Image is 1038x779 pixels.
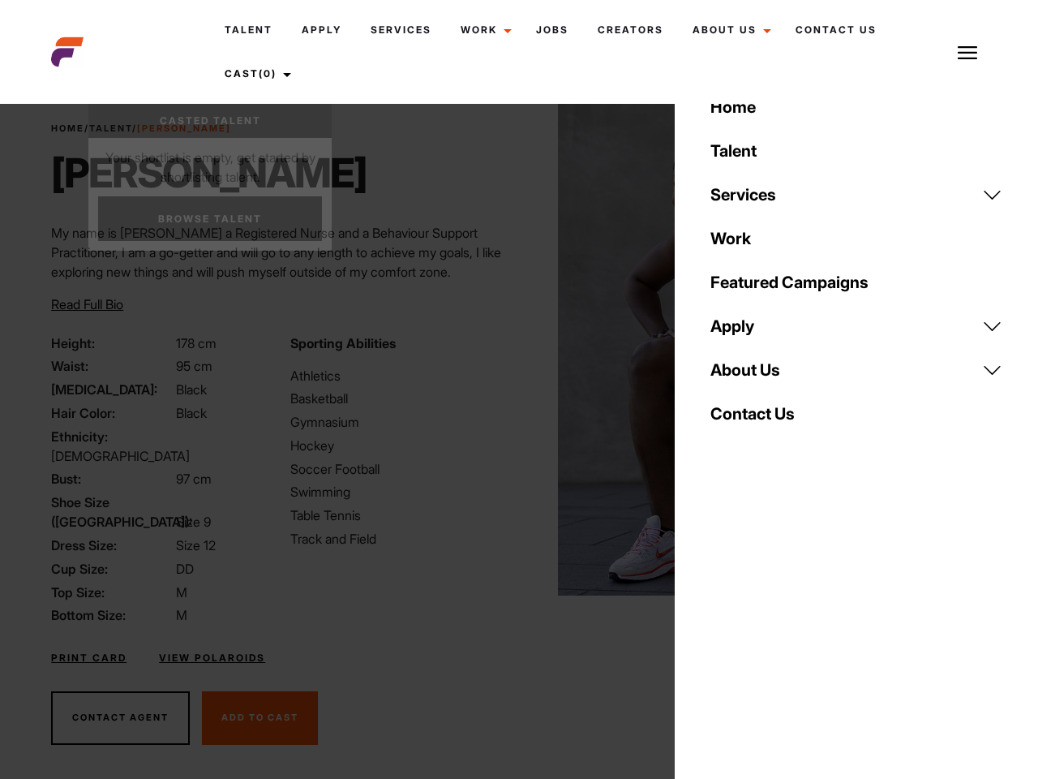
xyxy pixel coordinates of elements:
span: Ethnicity: [51,427,173,446]
strong: Sporting Abilities [290,335,396,351]
span: Shoe Size ([GEOGRAPHIC_DATA]): [51,493,173,532]
span: [MEDICAL_DATA]: [51,380,173,399]
li: Gymnasium [290,412,509,432]
button: Add To Cast [202,691,318,745]
a: Home [51,123,84,134]
button: Contact Agent [51,691,190,745]
span: Black [176,405,207,421]
li: Swimming [290,482,509,501]
span: M [176,607,187,623]
span: Waist: [51,356,173,376]
a: About Us [701,348,1012,392]
button: Read Full Bio [51,295,123,314]
li: Hockey [290,436,509,455]
span: DD [176,561,194,577]
a: Contact Us [701,392,1012,436]
a: Apply [287,8,356,52]
a: Talent [210,8,287,52]
a: Cast(0) [210,52,301,96]
span: 97 cm [176,471,212,487]
span: My name is [PERSON_NAME] a Registered Nurse and a Behaviour Support Practitioner, I am a go-gette... [51,225,501,280]
img: cropped-aefm-brand-fav-22-square.png [51,36,84,68]
span: Read Full Bio [51,296,123,312]
a: Casted Talent [88,104,332,138]
h1: [PERSON_NAME] [51,148,367,197]
span: Dress Size: [51,536,173,555]
img: Burger icon [958,43,977,62]
span: M [176,584,187,600]
p: Your shortlist is empty, get started by shortlisting talent. [88,138,332,187]
span: 178 cm [176,335,217,351]
a: Services [356,8,446,52]
a: About Us [678,8,781,52]
a: Talent [701,129,1012,173]
span: [DEMOGRAPHIC_DATA] [51,448,190,464]
li: Track and Field [290,529,509,549]
li: Athletics [290,366,509,385]
a: Apply [701,304,1012,348]
li: Table Tennis [290,506,509,525]
span: (0) [259,67,277,80]
span: Top Size: [51,583,173,602]
a: Featured Campaigns [701,260,1012,304]
a: Creators [583,8,678,52]
span: 95 cm [176,358,212,374]
span: Hair Color: [51,403,173,423]
span: Cup Size: [51,559,173,579]
a: Jobs [521,8,583,52]
a: Work [446,8,521,52]
span: Add To Cast [221,712,298,723]
a: Print Card [51,651,127,665]
a: Contact Us [781,8,891,52]
a: Browse Talent [98,196,322,241]
a: Services [701,173,1012,217]
li: Basketball [290,389,509,408]
span: Bust: [51,469,173,488]
span: Height: [51,334,173,353]
span: Bottom Size: [51,605,173,625]
li: Soccer Football [290,459,509,479]
span: Size 9 [176,514,211,530]
span: / / [51,122,231,136]
a: View Polaroids [159,651,265,665]
a: Home [701,85,1012,129]
a: Work [701,217,1012,260]
span: Size 12 [176,537,216,553]
span: Black [176,381,207,398]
